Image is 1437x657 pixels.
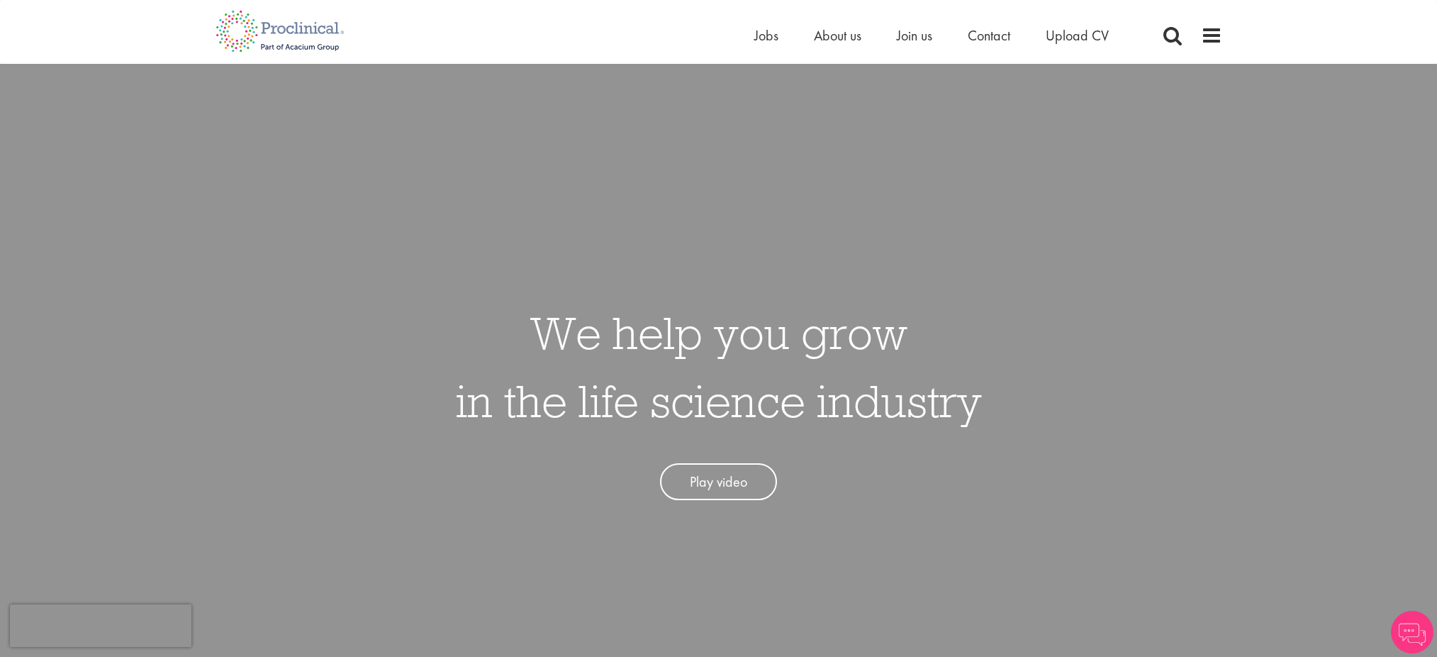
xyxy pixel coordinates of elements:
[1391,611,1433,653] img: Chatbot
[814,26,861,45] a: About us
[754,26,778,45] a: Jobs
[1046,26,1109,45] a: Upload CV
[456,299,982,435] h1: We help you grow in the life science industry
[897,26,932,45] a: Join us
[968,26,1010,45] a: Contact
[660,463,777,501] a: Play video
